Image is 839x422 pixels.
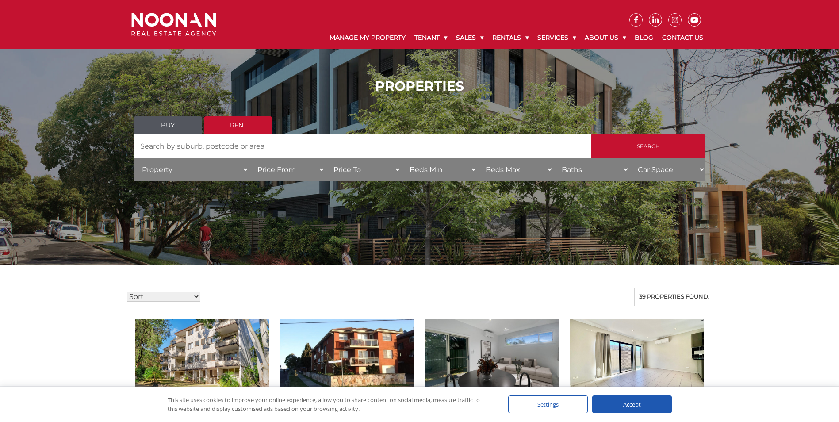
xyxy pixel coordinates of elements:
[592,395,672,413] div: Accept
[634,288,714,306] div: 39 properties found.
[488,27,533,49] a: Rentals
[134,78,705,94] h1: PROPERTIES
[591,134,705,158] input: Search
[658,27,708,49] a: Contact Us
[204,116,272,134] a: Rent
[452,27,488,49] a: Sales
[127,292,200,302] select: Sort Listings
[630,27,658,49] a: Blog
[533,27,580,49] a: Services
[134,116,202,134] a: Buy
[410,27,452,49] a: Tenant
[134,134,591,158] input: Search by suburb, postcode or area
[325,27,410,49] a: Manage My Property
[508,395,588,413] div: Settings
[131,13,216,36] img: Noonan Real Estate Agency
[580,27,630,49] a: About Us
[168,395,490,413] div: This site uses cookies to improve your online experience, allow you to share content on social me...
